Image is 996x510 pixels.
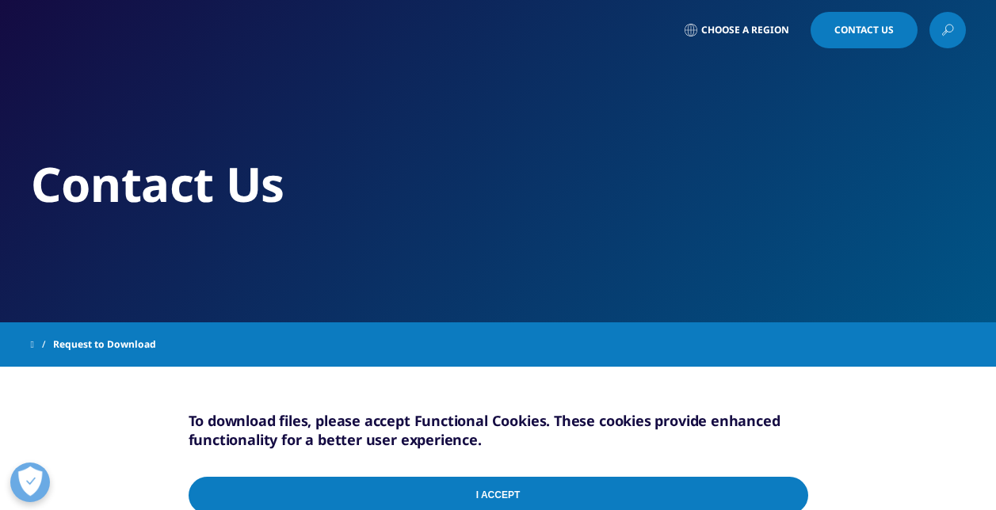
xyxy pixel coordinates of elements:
a: Contact Us [811,12,918,48]
span: Choose a Region [701,24,789,36]
button: Open Preferences [10,462,50,502]
span: Contact Us [834,25,894,35]
h2: Contact Us [31,154,966,214]
h5: To download files, please accept Functional Cookies. These cookies provide enhanced functionality... [189,411,808,449]
span: Request to Download [53,330,156,359]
